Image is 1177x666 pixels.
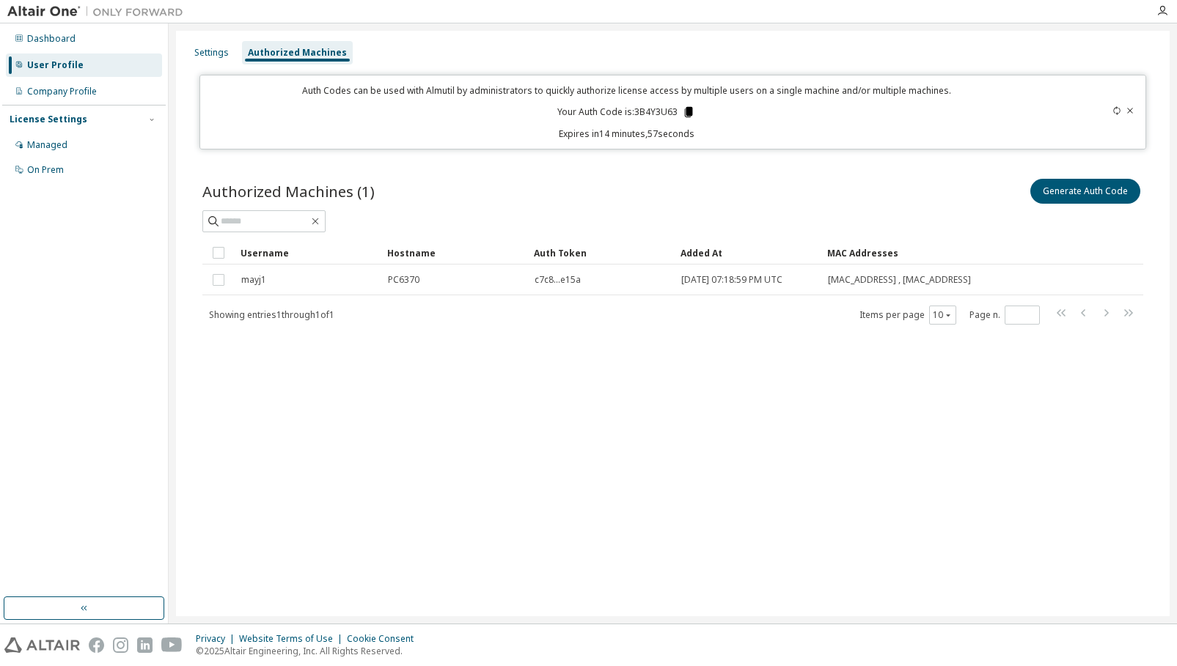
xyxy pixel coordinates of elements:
img: instagram.svg [113,637,128,653]
p: Auth Codes can be used with Almutil by administrators to quickly authorize license access by mult... [209,84,1044,97]
div: Privacy [196,633,239,645]
div: Auth Token [534,241,669,264]
span: Showing entries 1 through 1 of 1 [209,308,334,321]
div: Managed [27,139,67,151]
div: MAC Addresses [827,241,989,264]
span: Page n. [969,306,1040,325]
span: Authorized Machines (1) [202,181,375,201]
div: Added At [681,241,815,264]
div: User Profile [27,59,84,71]
p: Your Auth Code is: 3B4Y3U63 [557,106,695,119]
div: License Settings [10,114,87,125]
button: 10 [933,309,953,321]
span: [MAC_ADDRESS] , [MAC_ADDRESS] [828,274,971,286]
div: Settings [194,47,229,59]
img: altair_logo.svg [4,637,80,653]
p: © 2025 Altair Engineering, Inc. All Rights Reserved. [196,645,422,657]
p: Expires in 14 minutes, 57 seconds [209,127,1044,140]
img: facebook.svg [89,637,104,653]
div: Username [241,241,375,264]
span: c7c8...e15a [535,274,581,286]
span: [DATE] 07:18:59 PM UTC [681,274,782,286]
button: Generate Auth Code [1030,179,1140,204]
img: Altair One [7,4,191,19]
div: Company Profile [27,86,97,97]
div: Cookie Consent [347,633,422,645]
span: Items per page [859,306,956,325]
div: Authorized Machines [248,47,347,59]
span: PC6370 [388,274,419,286]
img: linkedin.svg [137,637,153,653]
span: mayj1 [241,274,266,286]
div: On Prem [27,164,64,176]
img: youtube.svg [161,637,183,653]
div: Hostname [387,241,522,264]
div: Dashboard [27,33,76,45]
div: Website Terms of Use [239,633,347,645]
